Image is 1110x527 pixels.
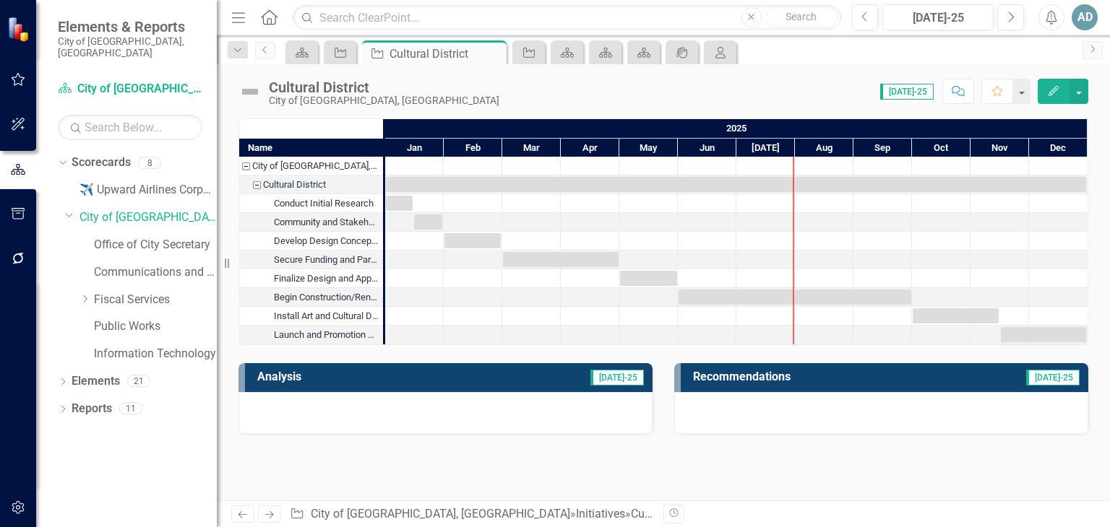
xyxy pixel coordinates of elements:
[94,292,217,308] a: Fiscal Services
[7,17,33,42] img: ClearPoint Strategy
[58,81,202,97] a: City of [GEOGRAPHIC_DATA], [GEOGRAPHIC_DATA]
[619,139,678,157] div: May
[679,289,911,305] div: Task: Start date: 2025-06-01 End date: 2025-09-30
[1072,4,1098,30] button: AD
[239,232,383,251] div: Develop Design Concepts
[79,209,217,226] a: City of [GEOGRAPHIC_DATA], [GEOGRAPHIC_DATA]
[274,194,374,213] div: Conduct Initial Research
[311,507,570,521] a: City of [GEOGRAPHIC_DATA], [GEOGRAPHIC_DATA]
[58,115,202,140] input: Search Below...
[239,213,383,232] div: Task: Start date: 2025-01-16 End date: 2025-01-31
[239,326,383,344] div: Task: Start date: 2025-11-16 End date: 2025-12-31
[795,139,853,157] div: Aug
[620,271,677,286] div: Task: Start date: 2025-05-01 End date: 2025-05-31
[293,5,840,30] input: Search ClearPoint...
[239,307,383,326] div: Task: Start date: 2025-10-01 End date: 2025-11-15
[678,139,736,157] div: Jun
[274,213,379,232] div: Community and Stakeholder Meetings
[239,175,383,194] div: Task: Start date: 2025-01-01 End date: 2025-12-31
[590,370,644,386] span: [DATE]-25
[576,507,625,521] a: Initiatives
[386,177,1086,192] div: Task: Start date: 2025-01-01 End date: 2025-12-31
[765,7,838,27] button: Search
[290,506,653,523] div: » »
[274,307,379,326] div: Install Art and Cultural Displays
[252,157,379,175] div: City of [GEOGRAPHIC_DATA], [GEOGRAPHIC_DATA]
[912,139,971,157] div: Oct
[239,251,383,269] div: Task: Start date: 2025-03-01 End date: 2025-04-30
[79,182,217,199] a: ✈️ Upward Airlines Corporate
[138,157,161,169] div: 8
[94,318,217,335] a: Public Works
[736,139,795,157] div: Jul
[239,232,383,251] div: Task: Start date: 2025-02-01 End date: 2025-02-28
[239,269,383,288] div: Task: Start date: 2025-05-01 End date: 2025-05-31
[119,403,142,415] div: 11
[880,84,934,100] span: [DATE]-25
[390,45,503,63] div: Cultural District
[444,233,501,248] div: Task: Start date: 2025-02-01 End date: 2025-02-28
[274,251,379,269] div: Secure Funding and Partnerships
[444,139,502,157] div: Feb
[274,288,379,307] div: Begin Construction/Renovations
[239,194,383,213] div: Conduct Initial Research
[274,232,379,251] div: Develop Design Concepts
[385,119,1088,138] div: 2025
[1026,370,1080,386] span: [DATE]-25
[239,194,383,213] div: Task: Start date: 2025-01-01 End date: 2025-01-15
[274,269,379,288] div: Finalize Design and Approvals
[269,79,499,95] div: Cultural District
[693,370,942,383] h3: Recommendations
[239,157,383,175] div: Task: City of Duncanville, TX Start date: 2025-01-01 End date: 2025-01-02
[263,175,326,194] div: Cultural District
[913,308,999,323] div: Task: Start date: 2025-10-01 End date: 2025-11-15
[882,4,994,30] button: [DATE]-25
[257,370,430,383] h3: Analysis
[853,139,912,157] div: Sep
[94,237,217,253] a: Office of City Secretary
[631,507,710,521] div: Cultural District
[72,401,112,417] a: Reports
[239,213,383,232] div: Community and Stakeholder Meetings
[786,11,817,22] span: Search
[503,252,619,267] div: Task: Start date: 2025-03-01 End date: 2025-04-30
[269,95,499,106] div: City of [GEOGRAPHIC_DATA], [GEOGRAPHIC_DATA]
[239,157,383,175] div: City of Duncanville, TX
[274,326,379,344] div: Launch and Promotion Activities
[502,139,561,157] div: Mar
[58,35,202,59] small: City of [GEOGRAPHIC_DATA], [GEOGRAPHIC_DATA]
[1001,327,1086,342] div: Task: Start date: 2025-11-16 End date: 2025-12-31
[238,80,262,103] img: Not Defined
[94,346,217,362] a: Information Technology
[239,175,383,194] div: Cultural District
[239,251,383,269] div: Secure Funding and Partnerships
[127,375,150,388] div: 21
[239,326,383,344] div: Launch and Promotion Activities
[385,139,444,157] div: Jan
[72,154,131,171] a: Scorecards
[58,18,202,35] span: Elements & Reports
[239,288,383,307] div: Task: Start date: 2025-06-01 End date: 2025-09-30
[561,139,619,157] div: Apr
[887,9,989,27] div: [DATE]-25
[971,139,1029,157] div: Nov
[1029,139,1088,157] div: Dec
[239,288,383,307] div: Begin Construction/Renovations
[72,373,120,390] a: Elements
[94,264,217,281] a: Communications and Marketing
[239,307,383,326] div: Install Art and Cultural Displays
[239,269,383,288] div: Finalize Design and Approvals
[414,214,442,230] div: Task: Start date: 2025-01-16 End date: 2025-01-31
[386,196,413,211] div: Task: Start date: 2025-01-01 End date: 2025-01-15
[239,139,383,157] div: Name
